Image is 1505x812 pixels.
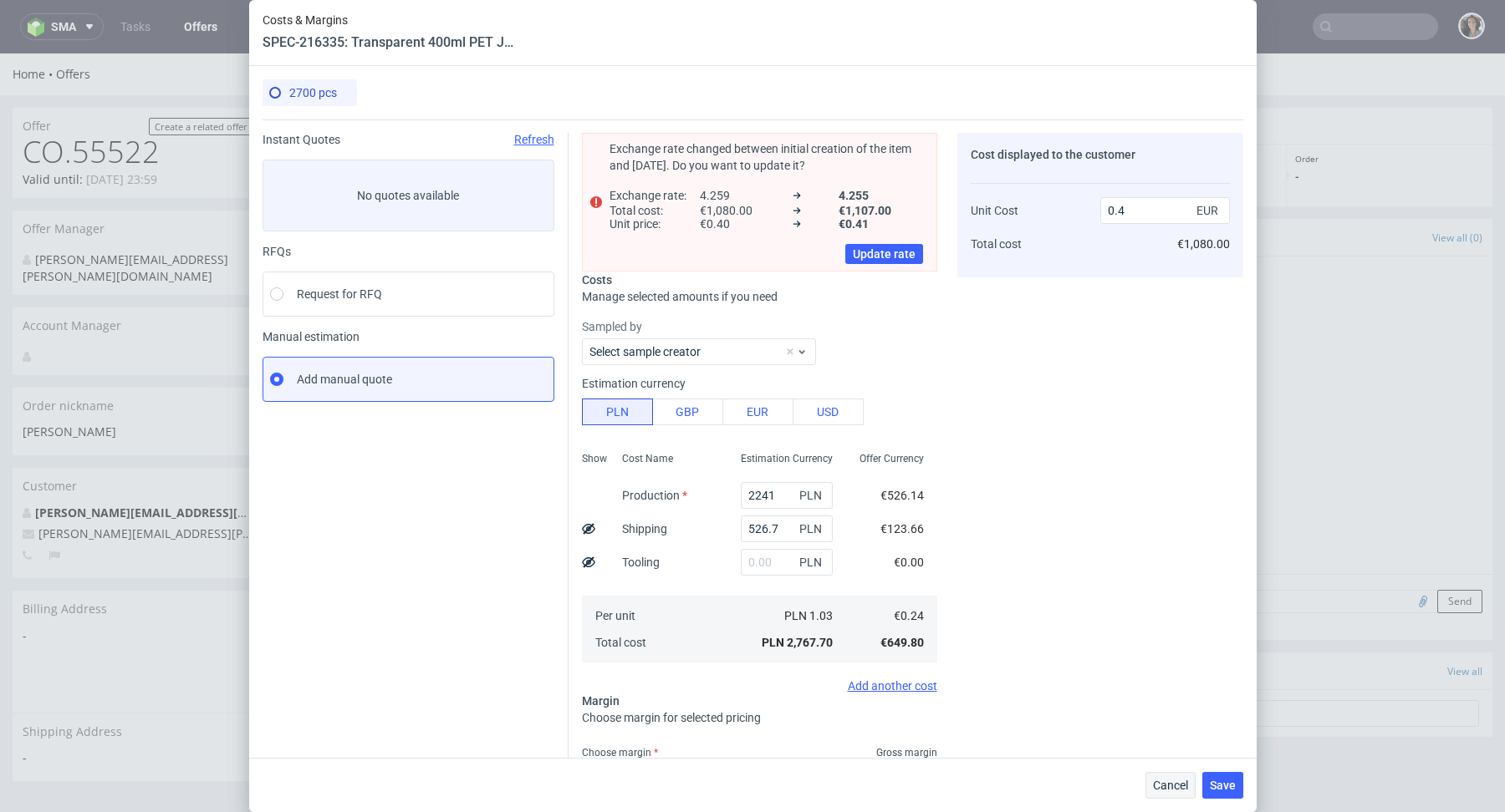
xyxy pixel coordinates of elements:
[622,522,667,535] label: Shipping
[880,636,924,649] span: €649.80
[286,466,517,509] td: Estimated By
[559,99,818,111] p: Shipping & Billing Filled
[13,334,263,371] div: Order nickname
[286,509,517,551] td: Account Manager
[263,245,554,258] div: RFQs
[610,189,693,202] span: Exchange rate :
[13,254,263,291] div: Account Manager
[13,414,263,451] div: Customer
[286,343,517,381] td: Valid until
[1210,779,1236,791] span: Save
[741,452,833,465] span: Estimation Currency
[1153,779,1188,791] span: Cancel
[23,472,515,488] span: [PERSON_NAME][EMAIL_ADDRESS][PERSON_NAME][PERSON_NAME][DOMAIN_NAME]
[610,204,693,217] span: Total cost :
[286,633,517,676] td: Region
[906,536,926,556] img: regular_mini_magick20240604-109-y2x15g.jpg
[1184,166,1211,202] a: All (0)
[286,214,722,234] td: Offer sent to Customer
[839,189,922,202] span: 4.255
[13,54,263,82] div: Offer
[298,133,542,145] span: [DATE] 09:53
[286,591,517,633] td: Locale
[796,484,829,507] span: PLN
[1145,772,1196,799] button: Cancel
[13,157,263,194] div: Offer Manager
[1177,237,1230,251] span: €1,080.00
[1078,114,1278,131] p: Due
[733,175,859,193] input: Re-send offer to customer
[722,214,862,234] td: YES, [DATE][DATE] 09:53
[595,609,635,622] span: Per unit
[582,694,620,708] span: Margin
[557,266,647,283] a: View in [GEOGRAPHIC_DATA]
[770,266,862,283] a: Copy link for customers
[284,114,542,145] p: Send
[762,636,833,649] span: PLN 2,767.70
[834,99,1060,111] p: Offer accepted
[13,659,263,697] div: Shipping Address
[23,696,253,713] span: -
[23,118,157,134] p: Valid until:
[263,13,513,27] span: Costs & Margins
[23,370,253,387] p: [PERSON_NAME]
[559,114,818,131] p: -
[906,609,937,626] span: Tasks
[582,747,658,759] label: Choose margin
[741,482,833,509] input: 0.00
[700,217,783,231] span: €0.40
[784,609,833,622] span: PLN 1.03
[13,537,263,574] div: Billing Address
[894,609,924,622] span: €0.24
[582,377,686,390] label: Estimation currency
[622,556,660,569] label: Tooling
[1027,166,1089,202] a: Automatic (0)
[286,551,517,591] td: Hubspot Deal
[700,204,783,217] span: €1,080.00
[595,636,646,649] span: Total cost
[722,398,793,425] button: EUR
[796,551,829,574] span: PLN
[839,217,922,231] span: €0.41
[23,82,253,115] h1: CO.55522
[1295,114,1484,131] p: -
[622,452,673,465] span: Cost Name
[834,114,1060,131] p: -
[263,133,554,146] div: Instant Quotes
[276,54,1492,91] div: Progress
[286,718,517,761] td: Assumed delivery zipcode
[286,381,517,424] td: Order Manager
[979,166,1017,202] a: User (0)
[793,398,864,425] button: USD
[1447,611,1482,625] a: View all
[876,746,937,759] span: Gross margin
[582,452,607,465] span: Show
[741,549,833,576] input: 0.00
[839,204,922,217] span: €1,107.00
[796,517,829,540] span: PLN
[906,175,967,192] span: Comments
[289,86,337,99] span: 2700 pcs
[286,676,517,718] td: Assumed delivery country
[622,489,687,502] label: Production
[1432,177,1482,191] a: View all (0)
[23,198,241,231] div: [PERSON_NAME][EMAIL_ADDRESS][PERSON_NAME][DOMAIN_NAME]
[589,345,701,358] label: Select sample creator
[860,452,924,465] span: Offer Currency
[276,165,872,203] div: Send to Customer
[582,711,761,724] span: Choose margin for selected pricing
[845,244,923,264] button: Update rate
[582,398,653,425] button: PLN
[286,304,517,343] td: Client email
[610,140,923,174] div: Exchange rate changed between initial creation of the item and [DATE]. Do you want to update it?
[297,286,382,302] span: Request for RFQ
[1099,166,1174,202] a: Attachments (0)
[652,398,723,425] button: GBP
[971,204,1018,217] span: Unit Cost
[263,330,554,343] span: Manual estimation
[741,515,833,542] input: 0.00
[1437,536,1482,560] button: Send
[1078,99,1278,111] p: Payment
[286,424,517,466] td: Qualified By
[86,118,157,134] time: [DATE] 23:59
